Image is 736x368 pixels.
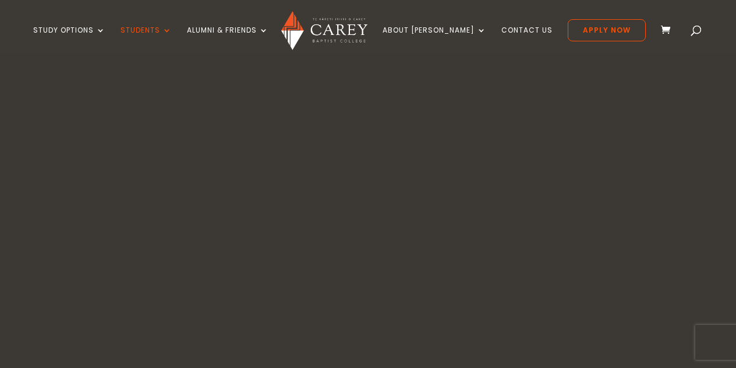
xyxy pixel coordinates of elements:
[33,26,105,54] a: Study Options
[568,19,646,41] a: Apply Now
[187,26,268,54] a: Alumni & Friends
[383,26,486,54] a: About [PERSON_NAME]
[121,26,172,54] a: Students
[281,11,367,50] img: Carey Baptist College
[501,26,553,54] a: Contact Us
